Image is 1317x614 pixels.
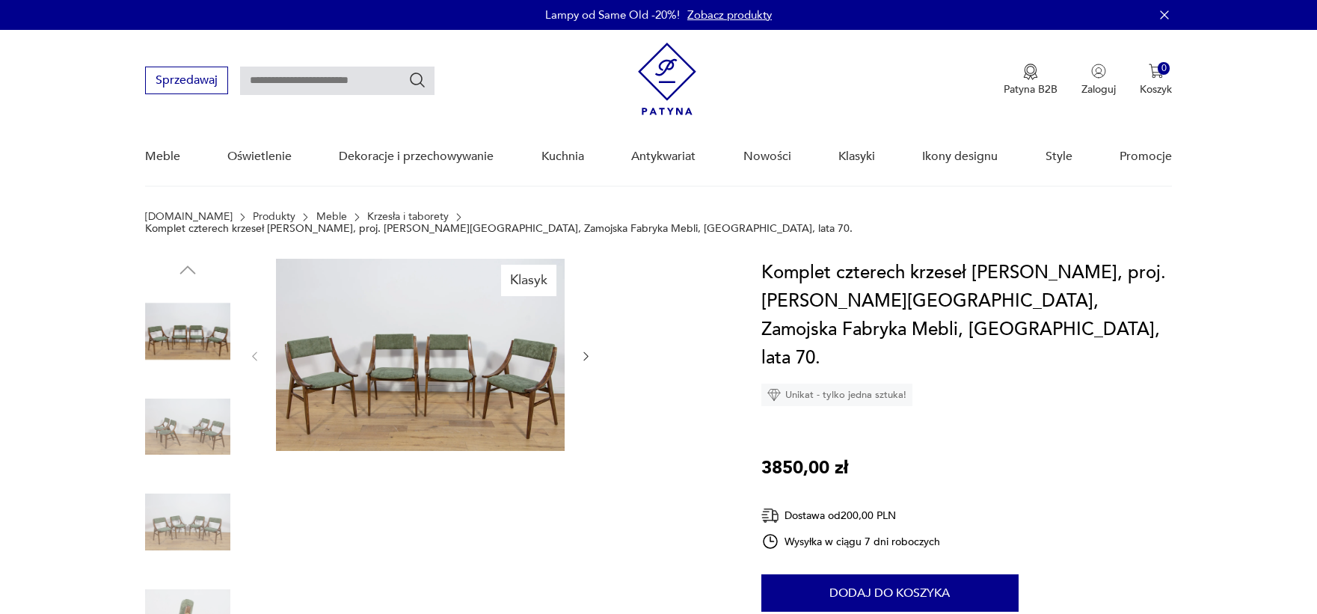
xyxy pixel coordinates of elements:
a: Sprzedawaj [145,76,228,87]
a: Style [1046,128,1072,185]
a: Meble [145,128,180,185]
a: Klasyki [838,128,875,185]
a: Kuchnia [541,128,584,185]
p: Patyna B2B [1004,82,1057,96]
img: Patyna - sklep z meblami i dekoracjami vintage [638,43,696,115]
a: Oświetlenie [227,128,292,185]
a: Zobacz produkty [687,7,772,22]
a: Produkty [253,211,295,223]
img: Ikona diamentu [767,388,781,402]
a: Antykwariat [631,128,696,185]
a: Ikony designu [922,128,998,185]
p: 3850,00 zł [761,454,848,482]
div: Unikat - tylko jedna sztuka! [761,384,912,406]
img: Zdjęcie produktu Komplet czterech krzeseł Skoczek, proj. J. Kędziorek, Zamojska Fabryka Mebli, Po... [145,479,230,565]
p: Koszyk [1140,82,1172,96]
a: Krzesła i taborety [367,211,449,223]
div: 0 [1158,62,1170,75]
h1: Komplet czterech krzeseł [PERSON_NAME], proj. [PERSON_NAME][GEOGRAPHIC_DATA], Zamojska Fabryka Me... [761,259,1172,372]
button: 0Koszyk [1140,64,1172,96]
a: Nowości [743,128,791,185]
img: Ikona dostawy [761,506,779,525]
img: Ikona koszyka [1149,64,1164,79]
img: Zdjęcie produktu Komplet czterech krzeseł Skoczek, proj. J. Kędziorek, Zamojska Fabryka Mebli, Po... [145,384,230,470]
button: Dodaj do koszyka [761,574,1019,612]
p: Komplet czterech krzeseł [PERSON_NAME], proj. [PERSON_NAME][GEOGRAPHIC_DATA], Zamojska Fabryka Me... [145,223,853,235]
a: [DOMAIN_NAME] [145,211,233,223]
div: Klasyk [501,265,556,296]
img: Zdjęcie produktu Komplet czterech krzeseł Skoczek, proj. J. Kędziorek, Zamojska Fabryka Mebli, Po... [276,259,565,451]
div: Wysyłka w ciągu 7 dni roboczych [761,532,941,550]
a: Promocje [1120,128,1172,185]
img: Ikona medalu [1023,64,1038,80]
button: Sprzedawaj [145,67,228,94]
img: Ikonka użytkownika [1091,64,1106,79]
p: Zaloguj [1081,82,1116,96]
img: Zdjęcie produktu Komplet czterech krzeseł Skoczek, proj. J. Kędziorek, Zamojska Fabryka Mebli, Po... [145,289,230,374]
button: Zaloguj [1081,64,1116,96]
button: Szukaj [408,71,426,89]
p: Lampy od Same Old -20%! [545,7,680,22]
button: Patyna B2B [1004,64,1057,96]
div: Dostawa od 200,00 PLN [761,506,941,525]
a: Ikona medaluPatyna B2B [1004,64,1057,96]
a: Meble [316,211,347,223]
a: Dekoracje i przechowywanie [339,128,494,185]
